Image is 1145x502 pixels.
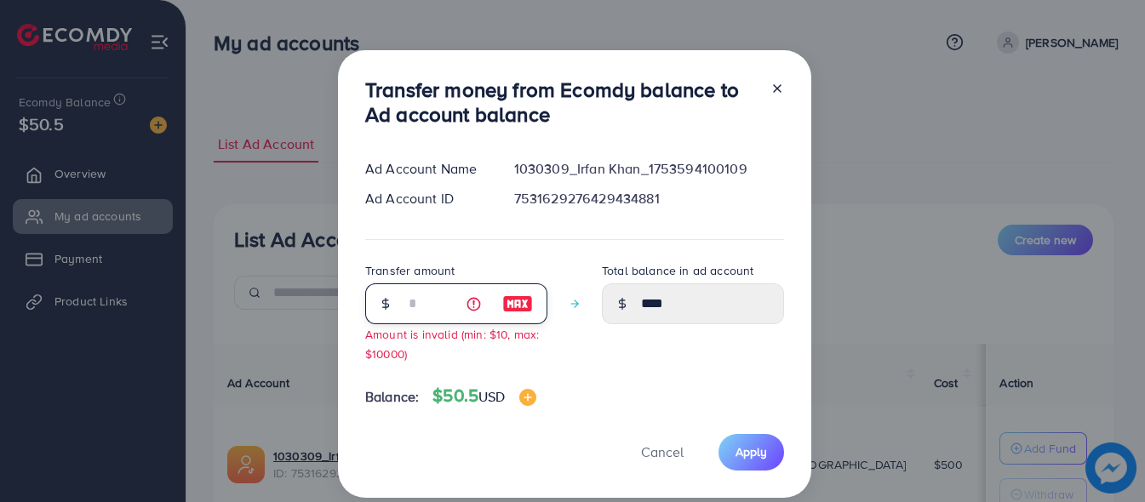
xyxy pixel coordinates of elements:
[736,443,767,460] span: Apply
[365,262,455,279] label: Transfer amount
[718,434,784,471] button: Apply
[365,326,539,362] small: Amount is invalid (min: $10, max: $10000)
[519,389,536,406] img: image
[502,294,533,314] img: image
[501,159,798,179] div: 1030309_Irfan Khan_1753594100109
[352,159,501,179] div: Ad Account Name
[620,434,705,471] button: Cancel
[365,77,757,127] h3: Transfer money from Ecomdy balance to Ad account balance
[352,189,501,208] div: Ad Account ID
[602,262,753,279] label: Total balance in ad account
[478,387,505,406] span: USD
[432,385,535,407] h4: $50.5
[641,442,684,461] span: Cancel
[365,387,419,407] span: Balance:
[501,189,798,208] div: 7531629276429434881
